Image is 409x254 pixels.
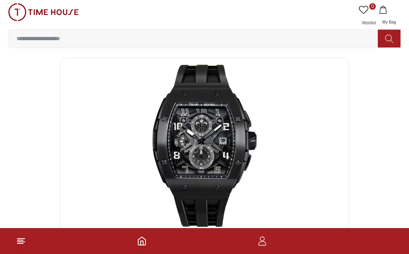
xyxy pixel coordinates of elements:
button: My Bag [377,3,401,29]
a: Home [137,236,147,246]
img: TSAR BOMBA Men's Analog Black Dial Watch - TB8211Q-04 [67,65,342,227]
img: ... [8,3,79,21]
span: Wishlist [359,21,379,25]
a: 0Wishlist [357,3,377,29]
span: 0 [369,3,376,10]
span: My Bag [379,20,399,24]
